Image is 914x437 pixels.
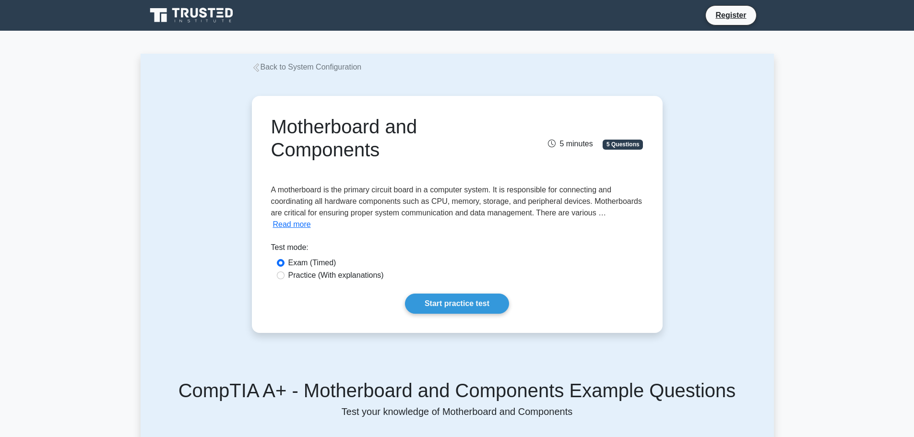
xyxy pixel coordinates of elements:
[405,294,509,314] a: Start practice test
[271,186,642,217] span: A motherboard is the primary circuit board in a computer system. It is responsible for connecting...
[152,379,762,402] h5: CompTIA A+ - Motherboard and Components Example Questions
[252,63,362,71] a: Back to System Configuration
[152,406,762,417] p: Test your knowledge of Motherboard and Components
[710,9,752,21] a: Register
[288,257,336,269] label: Exam (Timed)
[271,242,643,257] div: Test mode:
[271,115,515,161] h1: Motherboard and Components
[273,219,311,230] button: Read more
[603,140,643,149] span: 5 Questions
[288,270,384,281] label: Practice (With explanations)
[548,140,593,148] span: 5 minutes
